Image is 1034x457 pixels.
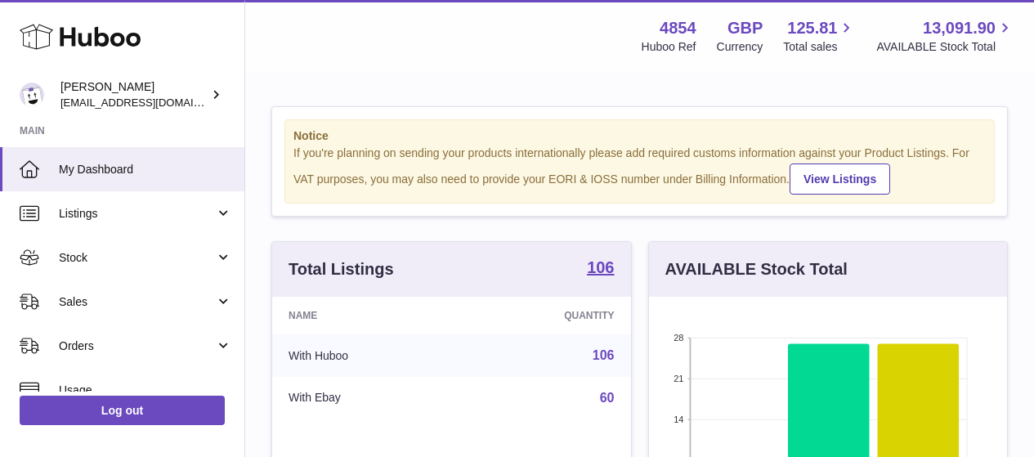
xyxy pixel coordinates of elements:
[293,128,986,144] strong: Notice
[272,377,461,419] td: With Ebay
[783,39,856,55] span: Total sales
[59,162,232,177] span: My Dashboard
[727,17,763,39] strong: GBP
[600,391,615,405] a: 60
[876,17,1014,55] a: 13,091.90 AVAILABLE Stock Total
[593,348,615,362] a: 106
[289,258,394,280] h3: Total Listings
[272,297,461,334] th: Name
[59,338,215,354] span: Orders
[783,17,856,55] a: 125.81 Total sales
[717,39,763,55] div: Currency
[59,250,215,266] span: Stock
[876,39,1014,55] span: AVAILABLE Stock Total
[665,258,848,280] h3: AVAILABLE Stock Total
[674,374,683,383] text: 21
[587,259,614,279] a: 106
[59,383,232,398] span: Usage
[787,17,837,39] span: 125.81
[642,39,696,55] div: Huboo Ref
[674,333,683,343] text: 28
[674,414,683,424] text: 14
[272,334,461,377] td: With Huboo
[923,17,996,39] span: 13,091.90
[20,396,225,425] a: Log out
[293,146,986,195] div: If you're planning on sending your products internationally please add required customs informati...
[60,96,240,109] span: [EMAIL_ADDRESS][DOMAIN_NAME]
[20,83,44,107] img: jimleo21@yahoo.gr
[660,17,696,39] strong: 4854
[60,79,208,110] div: [PERSON_NAME]
[59,206,215,222] span: Listings
[59,294,215,310] span: Sales
[587,259,614,276] strong: 106
[790,164,890,195] a: View Listings
[461,297,630,334] th: Quantity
